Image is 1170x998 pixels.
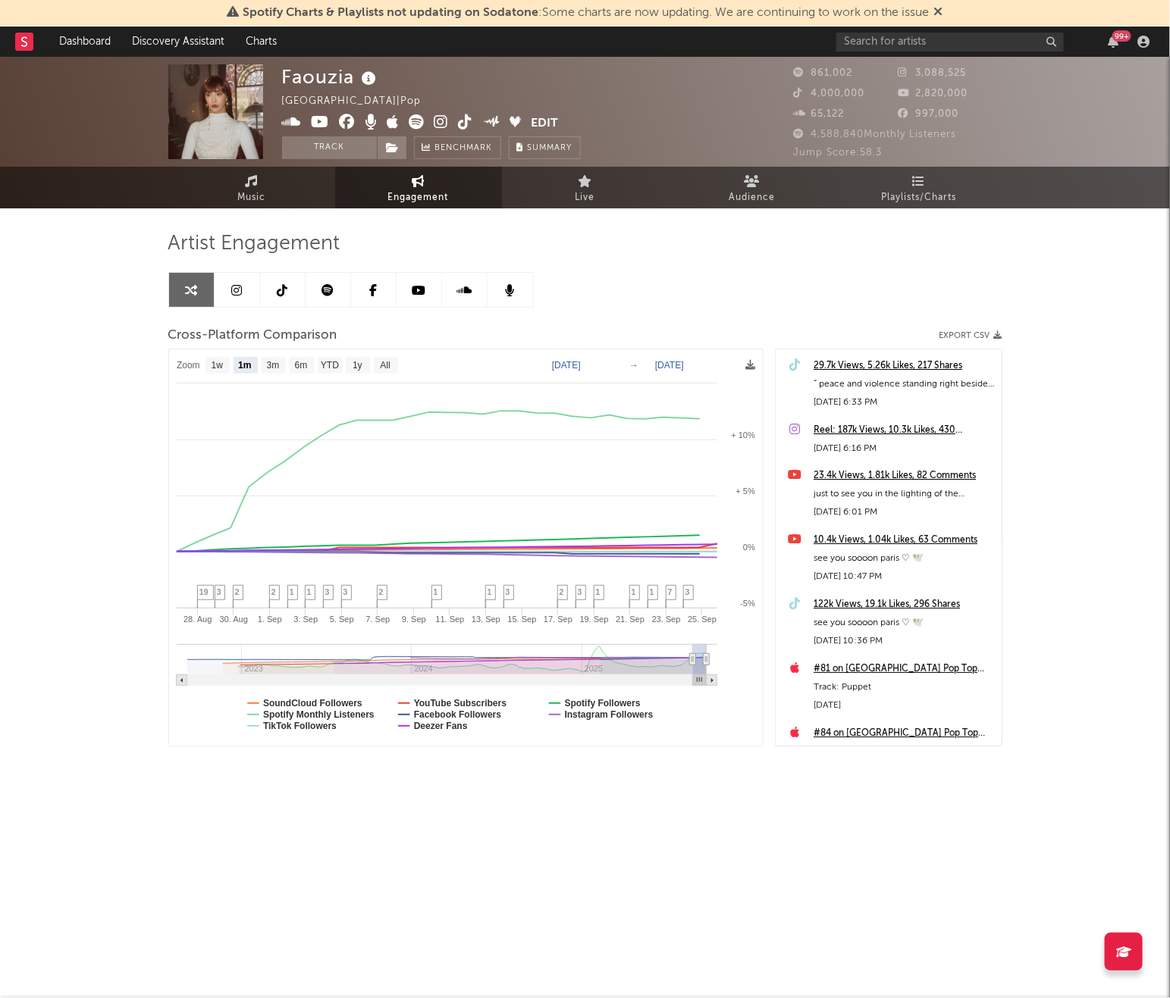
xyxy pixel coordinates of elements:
text: YouTube Subscribers [413,698,507,709]
text: 1w [211,361,223,371]
span: Jump Score: 58.3 [794,148,883,158]
a: Audience [669,167,836,208]
text: 13. Sep [472,615,500,624]
text: [DATE] [552,360,581,371]
text: Facebook Followers [413,709,501,720]
button: Track [282,136,377,159]
span: Summary [528,144,572,152]
a: 23.4k Views, 1.81k Likes, 82 Comments [814,467,994,485]
span: 7 [668,587,673,596]
a: Benchmark [414,136,501,159]
text: SoundCloud Followers [263,698,362,709]
span: 1 [488,587,492,596]
text: Spotify Monthly Listeners [263,709,375,720]
text: YTD [320,361,338,371]
div: see you soooon paris ♡ 🕊️ [814,549,994,568]
a: Reel: 187k Views, 10.3k Likes, 430 Comments [814,421,994,440]
text: + 5% [736,486,755,496]
input: Search for artists [836,33,1064,52]
span: 997,000 [898,109,958,119]
text: 23. Sep [651,615,680,624]
div: just to see you in the lighting of the embers… “PEACE & VIOLENCE” OUT 09.26 🕊️ [814,485,994,503]
text: 1. Sep [257,615,281,624]
span: 3 [343,587,348,596]
span: Live [576,189,595,207]
div: [DATE] 6:16 PM [814,440,994,458]
button: 99+ [1108,36,1118,48]
div: 10.4k Views, 1.04k Likes, 63 Comments [814,531,994,549]
div: #84 on [GEOGRAPHIC_DATA] Pop Top Videos [814,724,994,743]
text: 30. Aug [219,615,247,624]
text: 7. Sep [365,615,390,624]
span: 2 [271,587,276,596]
a: Playlists/Charts [836,167,1002,208]
text: 11. Sep [435,615,464,624]
span: 19 [199,587,209,596]
span: 2 [560,587,564,596]
div: [DATE] 10:47 PM [814,568,994,586]
text: Zoom [177,361,200,371]
span: 65,122 [794,109,845,119]
span: 2,820,000 [898,89,968,99]
span: 3 [685,587,690,596]
span: Benchmark [435,139,493,158]
a: 122k Views, 19.1k Likes, 296 Shares [814,596,994,614]
span: 3,088,525 [898,68,966,78]
text: 28. Aug [183,615,212,624]
a: 29.7k Views, 5.26k Likes, 217 Shares [814,357,994,375]
div: [DATE] 10:36 PM [814,632,994,650]
text: → [629,360,638,371]
div: Track: Puppet [814,678,994,696]
text: [DATE] [655,360,684,371]
span: 1 [632,587,636,596]
text: All [380,361,390,371]
span: Music [237,189,265,207]
text: 6m [294,361,307,371]
span: Artist Engagement [168,235,340,253]
text: 25. Sep [688,615,717,624]
text: 1m [238,361,251,371]
span: 1 [650,587,654,596]
span: 4,000,000 [794,89,865,99]
span: Engagement [388,189,449,207]
span: 2 [235,587,240,596]
text: 3m [266,361,279,371]
span: 2 [379,587,384,596]
span: 1 [596,587,601,596]
text: Instagram Followers [564,709,653,720]
text: 17. Sep [544,615,572,624]
text: 1y [353,361,362,371]
a: Live [502,167,669,208]
button: Export CSV [939,331,1002,340]
div: [DATE] 6:33 PM [814,393,994,411]
span: 3 [217,587,221,596]
text: 19. Sep [579,615,608,624]
div: [GEOGRAPHIC_DATA] | Pop [282,92,439,111]
text: TikTok Followers [263,721,337,731]
span: 1 [434,587,438,596]
span: Audience [729,189,775,207]
button: Summary [509,136,581,159]
text: Spotify Followers [564,698,640,709]
a: Dashboard [49,27,121,57]
div: [DATE] 6:01 PM [814,503,994,521]
span: Cross-Platform Comparison [168,327,337,345]
text: 15. Sep [507,615,536,624]
a: Charts [235,27,287,57]
div: see you soooon paris ♡ 🕊️ [814,614,994,632]
text: 0% [743,543,755,552]
span: 3 [325,587,330,596]
a: #81 on [GEOGRAPHIC_DATA] Pop Top Videos [814,660,994,678]
button: Edit [531,114,558,133]
span: Spotify Charts & Playlists not updating on Sodatone [243,7,539,19]
div: “ peace and violence standing right beside you … “ music video is yours 12am et [DATE] directed b... [814,375,994,393]
span: Dismiss [934,7,943,19]
span: 861,002 [794,68,853,78]
div: Faouzia [282,64,381,89]
text: -5% [740,599,755,608]
a: Discovery Assistant [121,27,235,57]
